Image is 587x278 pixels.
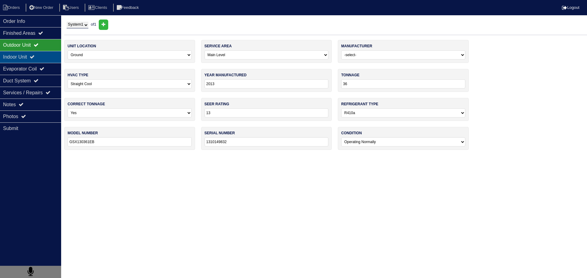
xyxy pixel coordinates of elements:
li: Feedback [113,4,144,12]
label: refrigerant type [341,101,378,107]
label: year manufactured [205,72,247,78]
label: hvac type [68,72,88,78]
li: Clients [85,4,112,12]
div: of 1 [64,20,587,30]
li: New Order [26,4,58,12]
label: condition [341,130,362,136]
label: correct tonnage [68,101,105,107]
label: unit location [68,43,96,49]
label: seer rating [205,101,229,107]
label: manufacturer [341,43,372,49]
a: New Order [26,5,58,10]
label: tonnage [341,72,360,78]
a: Clients [85,5,112,10]
a: Users [59,5,84,10]
li: Users [59,4,84,12]
a: Logout [562,5,579,10]
label: model number [68,130,98,136]
label: service area [205,43,232,49]
label: serial number [205,130,235,136]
